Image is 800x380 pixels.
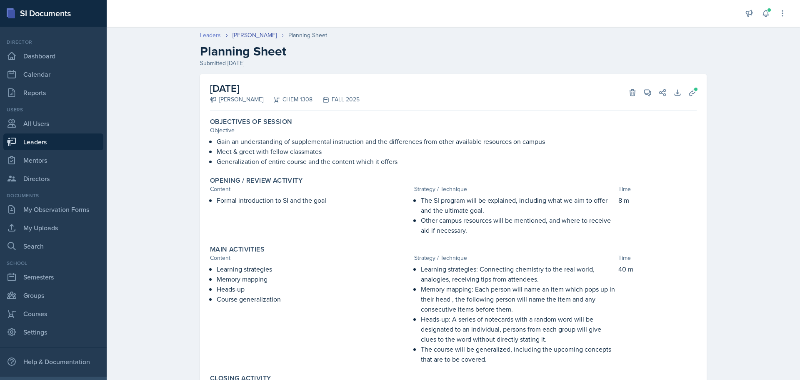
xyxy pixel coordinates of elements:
[3,353,103,370] div: Help & Documentation
[3,259,103,267] div: School
[210,185,411,194] div: Content
[421,314,615,344] p: Heads-up: A series of notecards with a random word will be designated to an individual, persons f...
[421,284,615,314] p: Memory mapping: Each person will name an item which pops up in their head , the following person ...
[421,215,615,235] p: Other campus resources will be mentioned, and where to receive aid if necessary.
[618,185,697,194] div: Time
[288,31,327,40] div: Planning Sheet
[3,106,103,113] div: Users
[3,38,103,46] div: Director
[421,195,615,215] p: The SI program will be explained, including what we aim to offer and the ultimate goal.
[3,152,103,169] a: Mentors
[217,294,411,304] p: Course generalization
[200,59,707,68] div: Submitted [DATE]
[3,238,103,254] a: Search
[210,254,411,262] div: Content
[312,95,360,104] div: FALL 2025
[421,344,615,364] p: The course will be generalized, including the upcoming concepts that are to be covered.
[3,201,103,218] a: My Observation Forms
[3,324,103,340] a: Settings
[217,195,411,205] p: Formal introduction to SI and the goal
[210,126,697,135] div: Objective
[232,31,277,40] a: [PERSON_NAME]
[3,287,103,304] a: Groups
[3,115,103,132] a: All Users
[618,254,697,262] div: Time
[210,81,360,96] h2: [DATE]
[3,170,103,187] a: Directors
[217,136,697,146] p: Gain an understanding of supplemental instruction and the differences from other available resour...
[3,192,103,199] div: Documents
[3,269,103,285] a: Semesters
[217,274,411,284] p: Memory mapping
[3,219,103,236] a: My Uploads
[210,95,263,104] div: [PERSON_NAME]
[210,245,265,254] label: Main Activities
[3,48,103,64] a: Dashboard
[217,284,411,294] p: Heads-up
[217,146,697,156] p: Meet & greet with fellow classmates
[618,195,697,205] p: 8 m
[414,254,615,262] div: Strategy / Technique
[200,31,221,40] a: Leaders
[263,95,312,104] div: CHEM 1308
[210,176,302,185] label: Opening / Review Activity
[414,185,615,194] div: Strategy / Technique
[3,133,103,150] a: Leaders
[3,66,103,83] a: Calendar
[200,44,707,59] h2: Planning Sheet
[217,264,411,274] p: Learning strategies
[210,118,292,126] label: Objectives of Session
[618,264,697,274] p: 40 m
[217,156,697,166] p: Generalization of entire course and the content which it offers
[3,84,103,101] a: Reports
[421,264,615,284] p: Learning strategies: Connecting chemistry to the real world, analogies, receiving tips from atten...
[3,305,103,322] a: Courses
